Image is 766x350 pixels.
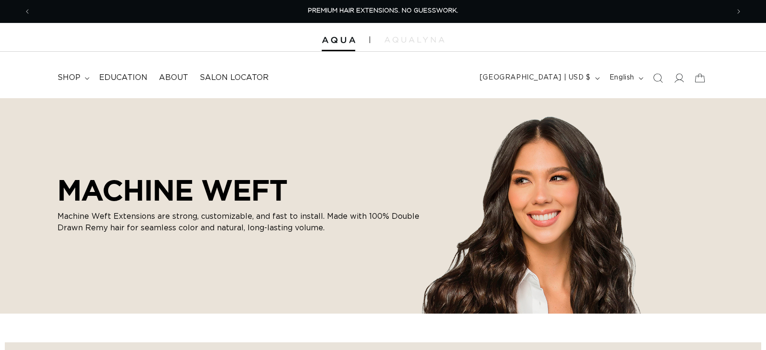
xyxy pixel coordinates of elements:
[609,73,634,83] span: English
[384,37,444,43] img: aqualyna.com
[194,67,274,89] a: Salon Locator
[52,67,93,89] summary: shop
[480,73,591,83] span: [GEOGRAPHIC_DATA] | USD $
[474,69,604,87] button: [GEOGRAPHIC_DATA] | USD $
[159,73,188,83] span: About
[604,69,647,87] button: English
[153,67,194,89] a: About
[57,173,421,207] h2: MACHINE WEFT
[93,67,153,89] a: Education
[57,73,80,83] span: shop
[647,68,668,89] summary: Search
[99,73,147,83] span: Education
[322,37,355,44] img: Aqua Hair Extensions
[308,8,458,14] span: PREMIUM HAIR EXTENSIONS. NO GUESSWORK.
[17,2,38,21] button: Previous announcement
[728,2,749,21] button: Next announcement
[200,73,269,83] span: Salon Locator
[57,211,421,234] p: Machine Weft Extensions are strong, customizable, and fast to install. Made with 100% Double Draw...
